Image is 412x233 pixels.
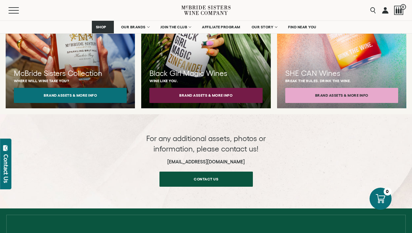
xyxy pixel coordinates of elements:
[160,25,187,29] span: JOIN THE CLUB
[288,25,316,29] span: FIND NEAR YOU
[284,21,320,33] a: FIND NEAR YOU
[143,159,269,165] h6: [EMAIL_ADDRESS][DOMAIN_NAME]
[285,68,398,79] h3: SHE CAN Wines
[143,133,269,154] p: For any additional assets, photos or information, please contact us!
[384,188,392,196] div: 0
[400,4,406,10] span: 0
[8,7,31,14] button: Mobile Menu Trigger
[252,25,274,29] span: OUR STORY
[183,173,229,185] span: Contact us
[121,25,146,29] span: OUR BRANDS
[285,79,398,83] p: Break the rules. Drink the wine.
[3,154,9,183] div: Contact Us
[14,68,127,79] h3: McBride Sisters Collection
[149,68,262,79] h3: Black Girl Magic Wines
[149,79,262,83] p: Wine like you.
[117,21,153,33] a: OUR BRANDS
[149,88,262,103] button: Brand Assets & More Info
[285,88,398,103] button: Brand Assets & More Info
[156,21,195,33] a: JOIN THE CLUB
[92,21,114,33] a: SHOP
[14,88,127,103] button: Brand Assets & More Info
[159,172,253,187] a: Contact us
[14,79,127,83] p: Where will wine take you?
[248,21,281,33] a: OUR STORY
[198,21,244,33] a: AFFILIATE PROGRAM
[202,25,240,29] span: AFFILIATE PROGRAM
[96,25,107,29] span: SHOP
